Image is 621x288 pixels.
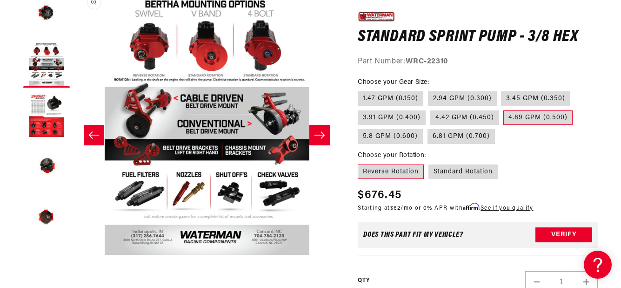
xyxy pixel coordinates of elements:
span: $676.45 [358,187,401,204]
label: 1.47 GPM (0.150) [358,91,423,106]
button: Slide left [84,125,104,145]
label: 4.89 GPM (0.500) [503,110,573,125]
span: Affirm [463,203,479,210]
span: $62 [390,206,401,211]
label: 3.45 GPM (0.350) [501,91,570,106]
button: Slide right [309,125,330,145]
label: Reverse Rotation [358,164,424,179]
p: Starting at /mo or 0% APR with . [358,204,533,213]
div: Part Number: [358,56,598,68]
label: 6.81 GPM (0.700) [427,129,495,144]
button: Load image 3 in gallery view [23,92,70,139]
div: Does This part fit My vehicle? [363,231,463,239]
button: Load image 5 in gallery view [23,195,70,241]
label: 4.42 GPM (0.450) [430,110,499,125]
button: Verify [535,227,592,242]
button: Load image 2 in gallery view [23,41,70,88]
label: 2.94 GPM (0.300) [428,91,497,106]
strong: WRC-22310 [406,58,447,65]
button: Load image 4 in gallery view [23,144,70,190]
h1: Standard Sprint Pump - 3/8 Hex [358,30,598,45]
a: See if you qualify - Learn more about Affirm Financing (opens in modal) [481,206,533,211]
label: Standard Rotation [428,164,498,179]
label: 3.91 GPM (0.400) [358,110,426,125]
label: 5.8 GPM (0.600) [358,129,423,144]
legend: Choose your Gear Size: [358,77,430,87]
label: QTY [358,276,369,284]
legend: Choose your Rotation: [358,150,427,160]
